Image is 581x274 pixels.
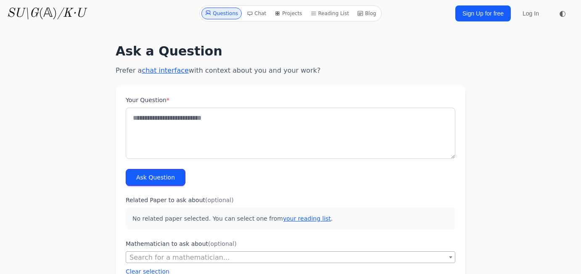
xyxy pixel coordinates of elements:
[354,8,380,19] a: Blog
[559,10,566,17] span: ◐
[126,96,455,104] label: Your Question
[283,215,331,222] a: your reading list
[129,253,230,261] span: Search for a mathematician...
[455,5,511,21] a: Sign Up for free
[243,8,269,19] a: Chat
[201,8,242,19] a: Questions
[554,5,571,22] button: ◐
[126,208,455,229] p: No related paper selected. You can select one from .
[205,197,234,203] span: (optional)
[126,251,455,263] span: Search for a mathematician...
[142,66,188,74] a: chat interface
[7,6,85,21] a: SU\G(𝔸)/K·U
[126,240,455,248] label: Mathematician to ask about
[116,66,465,76] p: Prefer a with context about you and your work?
[7,7,39,20] i: SU\G
[271,8,305,19] a: Projects
[518,6,544,21] a: Log In
[126,196,455,204] label: Related Paper to ask about
[116,44,465,59] h1: Ask a Question
[307,8,353,19] a: Reading List
[126,169,185,186] button: Ask Question
[57,7,85,20] i: /K·U
[208,240,237,247] span: (optional)
[126,252,455,263] span: Search for a mathematician...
